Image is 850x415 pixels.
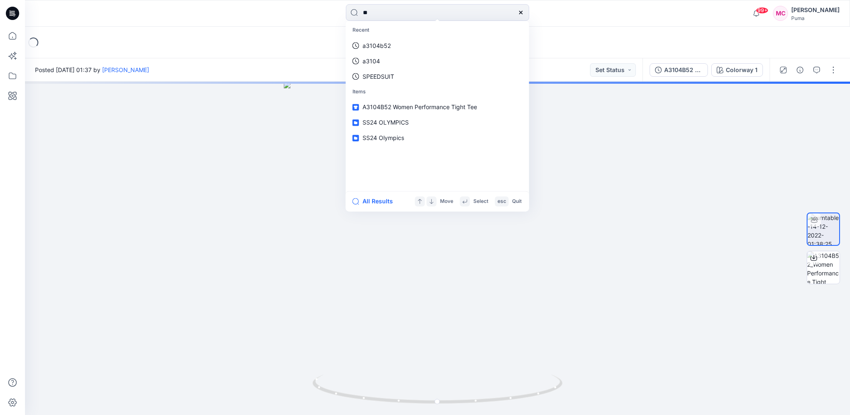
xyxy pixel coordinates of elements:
[497,197,506,206] p: esc
[102,66,149,73] a: [PERSON_NAME]
[362,41,391,50] p: a3104b52
[791,5,840,15] div: [PERSON_NAME]
[347,100,527,115] a: A3104B52 Women Performance Tight Tee
[362,135,404,142] span: SS24 Olympics
[362,72,394,81] p: SPEEDSUIT
[347,130,527,146] a: SS24 Olympics
[440,197,453,206] p: Move
[711,63,763,77] button: Colorway 1
[807,251,840,284] img: A3104B52_Women Performance Tight Tee_20221214
[362,57,380,65] p: a3104
[347,53,527,69] a: a3104
[362,119,409,126] span: SS24 OLYMPICS
[726,65,757,75] div: Colorway 1
[791,15,840,21] div: Puma
[362,104,477,111] span: A3104B52 Women Performance Tight Tee
[793,63,807,77] button: Details
[347,115,527,130] a: SS24 OLYMPICS
[347,22,527,38] p: Recent
[664,65,702,75] div: A3104B52 Women Performance Tight Tee
[756,7,768,14] span: 99+
[650,63,708,77] button: A3104B52 Women Performance Tight Tee
[35,65,149,74] span: Posted [DATE] 01:37 by
[347,69,527,84] a: SPEEDSUIT
[347,84,527,100] p: Items
[347,38,527,53] a: a3104b52
[807,213,839,245] img: turntable-14-12-2022-01:38:25
[473,197,488,206] p: Select
[512,197,522,206] p: Quit
[773,6,788,21] div: MC
[352,196,398,206] button: All Results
